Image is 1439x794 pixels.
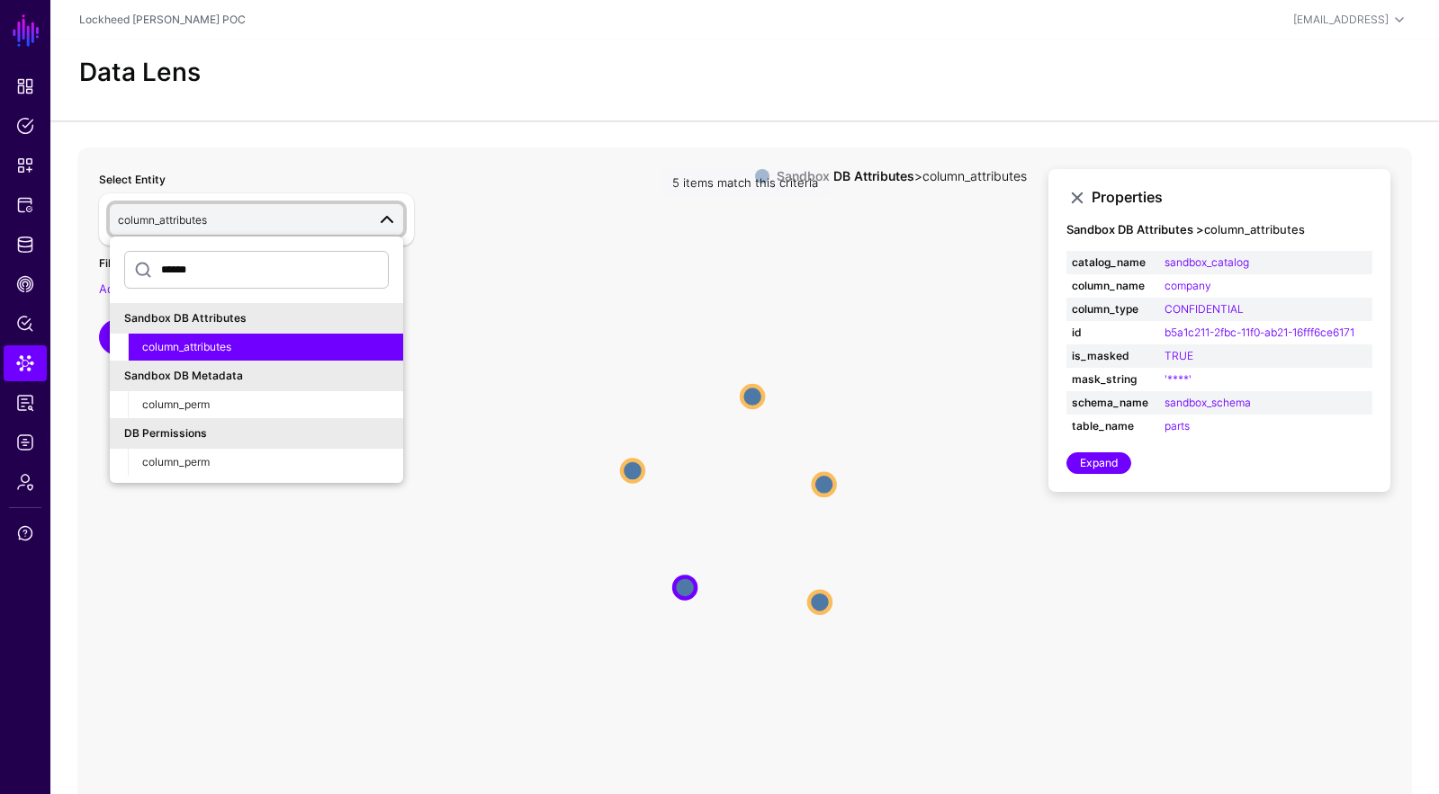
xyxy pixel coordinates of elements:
button: Submit [99,319,175,355]
span: column_attributes [142,340,231,353]
strong: id [1072,325,1154,341]
span: Support [16,524,34,542]
span: column_perm [142,455,210,468]
a: Data Lens [4,345,47,381]
span: CAEP Hub [16,275,34,293]
span: Policies [16,117,34,135]
a: b5a1c211-2fbc-11f0-ab21-16fff6ce6171 [1165,326,1354,339]
a: Lockheed [PERSON_NAME] POC [79,13,246,26]
strong: is_masked [1072,348,1154,364]
strong: catalog_name [1072,254,1154,271]
a: TRUE [1165,349,1193,362]
a: sandbox_schema [1165,396,1251,409]
span: Snippets [16,156,34,174]
a: Add filter [99,281,151,296]
button: column_attributes [128,334,403,361]
a: Dashboard [4,68,47,104]
label: Select Entity [99,172,166,188]
strong: Sandbox DB Attributes [777,168,914,183]
strong: column_name [1072,278,1154,294]
a: Admin [4,464,47,500]
label: Filter [99,255,126,272]
h3: Properties [1092,189,1372,206]
a: Policy Lens [4,306,47,342]
button: column_perm [128,391,403,418]
a: Identity Data Fabric [4,227,47,263]
h2: Data Lens [79,58,201,88]
div: Sandbox DB Attributes [124,310,389,326]
a: Logs [4,424,47,460]
span: Dashboard [16,77,34,95]
button: column_perm [128,449,403,476]
a: CAEP Hub [4,266,47,302]
span: Data Lens [16,354,34,372]
span: Logs [16,433,34,451]
div: [EMAIL_ADDRESS] [1293,12,1389,28]
div: DB Permissions [124,425,389,442]
a: Snippets [4,147,47,183]
a: parts [1165,419,1190,433]
div: 5 items match this criteria [661,169,829,198]
strong: table_name [1072,418,1154,434]
span: column_attributes [118,213,207,227]
div: Sandbox DB Metadata [124,368,389,384]
a: Reports [4,385,47,421]
span: Protected Systems [16,196,34,214]
span: Identity Data Fabric [16,236,34,254]
a: SGNL [11,11,41,50]
a: CONFIDENTIAL [1165,302,1244,316]
strong: Sandbox DB Attributes > [1066,222,1204,236]
a: sandbox_catalog [1165,255,1249,269]
span: Reports [16,394,34,412]
span: column_perm [142,397,210,411]
strong: schema_name [1072,395,1154,411]
a: Expand [1066,452,1131,474]
a: Protected Systems [4,187,47,223]
a: Policies [4,108,47,144]
a: company [1165,279,1211,292]
span: Admin [16,473,34,491]
strong: column_type [1072,301,1154,317]
h4: column_attributes [1066,223,1372,237]
span: Policy Lens [16,315,34,333]
strong: mask_string [1072,371,1154,388]
div: > column_attributes [773,169,1030,183]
